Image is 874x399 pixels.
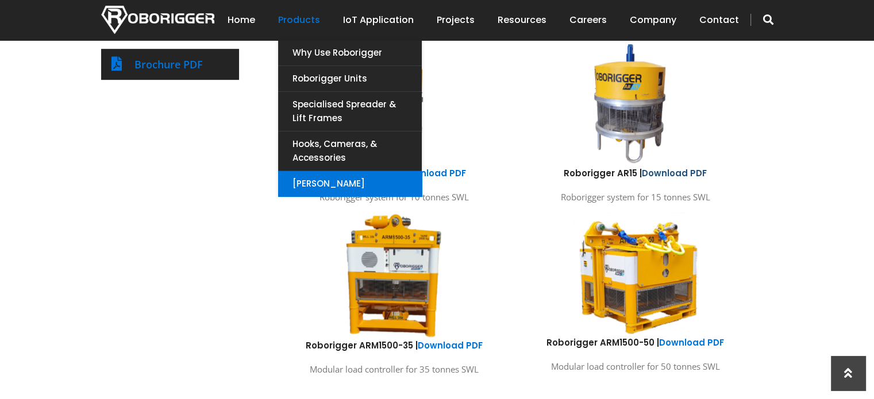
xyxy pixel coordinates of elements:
[569,2,607,38] a: Careers
[659,336,724,348] a: Download PDF
[282,362,506,377] p: Modular load controller for 35 tonnes SWL
[523,189,748,205] p: Roborigger system for 15 tonnes SWL
[278,131,422,171] a: Hooks, Cameras, & Accessories
[401,167,466,179] a: Download PDF
[642,167,707,179] a: Download PDF
[278,40,422,65] a: Why use Roborigger
[437,2,475,38] a: Projects
[699,2,739,38] a: Contact
[282,339,506,351] h6: Roborigger ARM1500-35 |
[278,171,422,196] a: [PERSON_NAME]
[630,2,676,38] a: Company
[278,66,422,91] a: Roborigger Units
[228,2,255,38] a: Home
[134,57,203,71] a: Brochure PDF
[278,2,320,38] a: Products
[523,336,748,348] h6: Roborigger ARM1500-50 |
[523,167,748,179] h6: Roborigger AR15 |
[278,92,422,131] a: Specialised Spreader & Lift Frames
[498,2,546,38] a: Resources
[343,2,414,38] a: IoT Application
[282,189,506,205] p: Roborigger system for 10 tonnes SWL
[101,6,214,34] img: Nortech
[418,339,483,351] a: Download PDF
[523,359,748,374] p: Modular load controller for 50 tonnes SWL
